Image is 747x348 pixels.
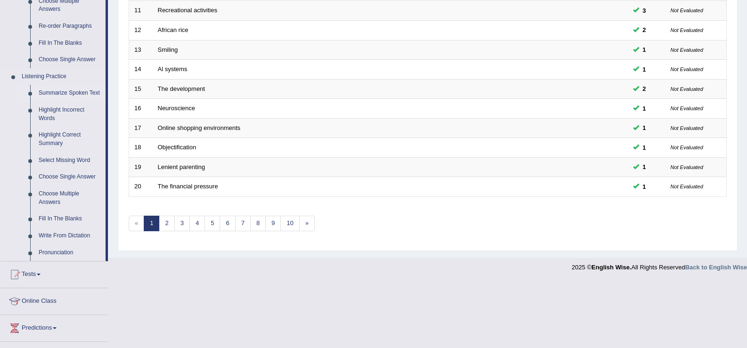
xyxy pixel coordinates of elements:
a: African rice [158,26,189,33]
a: Back to English Wise [685,264,747,271]
a: Fill In The Blanks [34,210,106,227]
span: You can still take this question [639,182,650,192]
a: Choose Single Answer [34,169,106,186]
strong: English Wise. [591,264,631,271]
small: Not Evaluated [671,184,703,189]
a: Neuroscience [158,105,196,112]
small: Not Evaluated [671,145,703,150]
small: Not Evaluated [671,86,703,92]
a: Choose Single Answer [34,51,106,68]
td: 15 [129,79,153,99]
span: You can still take this question [639,104,650,113]
a: 6 [220,216,235,231]
td: 16 [129,99,153,119]
a: Pronunciation [34,244,106,261]
td: 13 [129,40,153,60]
span: You can still take this question [639,162,650,172]
a: Listening Practice [17,68,106,85]
a: Highlight Correct Summary [34,127,106,152]
td: 20 [129,177,153,197]
a: Tests [0,261,108,285]
small: Not Evaluated [671,47,703,53]
span: « [129,216,144,231]
td: 18 [129,138,153,158]
a: Objectification [158,144,197,151]
small: Not Evaluated [671,8,703,13]
td: 14 [129,60,153,80]
small: Not Evaluated [671,27,703,33]
a: Re-order Paragraphs [34,18,106,35]
a: Write From Dictation [34,227,106,244]
a: 9 [265,216,281,231]
span: You can still take this question [639,25,650,35]
small: Not Evaluated [671,105,703,111]
a: 10 [280,216,299,231]
a: 3 [174,216,190,231]
a: » [299,216,315,231]
a: Select Missing Word [34,152,106,169]
a: 4 [189,216,205,231]
a: Lenient parenting [158,163,205,170]
div: 2025 © All Rights Reserved [572,258,747,272]
td: 11 [129,1,153,21]
a: Highlight Incorrect Words [34,102,106,127]
span: You can still take this question [639,123,650,133]
a: Summarize Spoken Text [34,85,106,102]
a: Al systems [158,65,188,73]
small: Not Evaluated [671,125,703,131]
td: 17 [129,118,153,138]
span: You can still take this question [639,84,650,94]
span: You can still take this question [639,65,650,74]
span: You can still take this question [639,143,650,153]
td: 19 [129,157,153,177]
a: 2 [159,216,174,231]
span: You can still take this question [639,6,650,16]
a: Online Class [0,288,108,312]
a: Fill In The Blanks [34,35,106,52]
a: Online shopping environments [158,124,241,131]
a: The development [158,85,205,92]
a: Smiling [158,46,178,53]
td: 12 [129,20,153,40]
a: 7 [235,216,251,231]
a: 5 [205,216,220,231]
a: Choose Multiple Answers [34,186,106,210]
a: The financial pressure [158,183,218,190]
small: Not Evaluated [671,66,703,72]
small: Not Evaluated [671,164,703,170]
span: You can still take this question [639,45,650,55]
a: Recreational activities [158,7,217,14]
a: Predictions [0,315,108,339]
a: 8 [250,216,266,231]
a: 1 [144,216,159,231]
